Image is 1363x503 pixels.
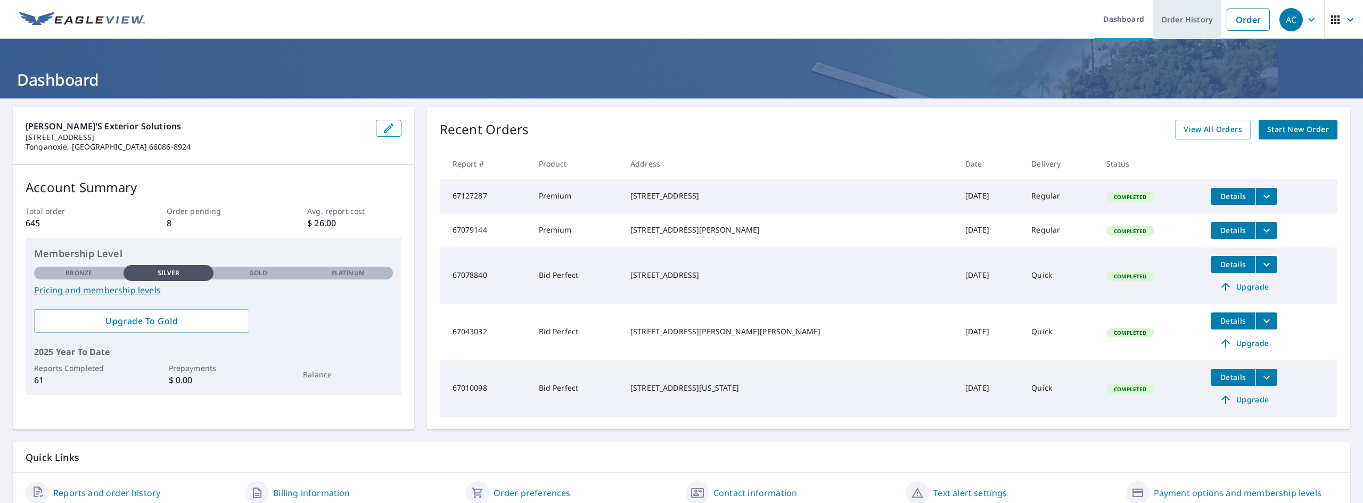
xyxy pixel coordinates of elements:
[1023,304,1098,360] td: Quick
[34,284,393,296] a: Pricing and membership levels
[530,148,622,179] th: Product
[440,213,530,248] td: 67079144
[307,205,401,217] p: Avg. report cost
[1217,337,1271,350] span: Upgrade
[34,362,124,374] p: Reports Completed
[303,369,392,380] p: Balance
[26,178,401,197] p: Account Summary
[65,268,92,278] p: Bronze
[43,315,241,327] span: Upgrade To Gold
[1255,369,1277,386] button: filesDropdownBtn-67010098
[1211,391,1277,408] a: Upgrade
[1255,222,1277,239] button: filesDropdownBtn-67079144
[1255,312,1277,329] button: filesDropdownBtn-67043032
[1023,148,1098,179] th: Delivery
[26,133,367,142] p: [STREET_ADDRESS]
[1107,227,1153,235] span: Completed
[1211,335,1277,352] a: Upgrade
[53,486,160,499] a: Reports and order history
[1217,372,1249,382] span: Details
[1211,312,1255,329] button: detailsBtn-67043032
[630,191,948,201] div: [STREET_ADDRESS]
[307,217,401,229] p: $ 26.00
[1107,385,1153,393] span: Completed
[933,486,1007,499] a: Text alert settings
[331,268,365,278] p: Platinum
[1023,213,1098,248] td: Regular
[169,362,258,374] p: Prepayments
[1217,259,1249,269] span: Details
[1217,225,1249,235] span: Details
[530,248,622,304] td: Bid Perfect
[13,69,1350,90] h1: Dashboard
[158,268,180,278] p: Silver
[630,326,948,337] div: [STREET_ADDRESS][PERSON_NAME][PERSON_NAME]
[630,270,948,281] div: [STREET_ADDRESS]
[1227,9,1270,31] a: Order
[1267,123,1329,136] span: Start New Order
[249,268,267,278] p: Gold
[19,12,145,28] img: EV Logo
[34,246,393,261] p: Membership Level
[26,120,367,133] p: [PERSON_NAME]'s Exterior Solutions
[1217,316,1249,326] span: Details
[34,345,393,358] p: 2025 Year To Date
[1023,248,1098,304] td: Quick
[630,225,948,235] div: [STREET_ADDRESS][PERSON_NAME]
[26,217,119,229] p: 645
[1107,193,1153,201] span: Completed
[957,148,1023,179] th: Date
[530,304,622,360] td: Bid Perfect
[957,304,1023,360] td: [DATE]
[440,360,530,417] td: 67010098
[440,179,530,213] td: 67127287
[622,148,957,179] th: Address
[530,213,622,248] td: Premium
[167,205,260,217] p: Order pending
[713,486,797,499] a: Contact information
[34,374,124,386] p: 61
[169,374,258,386] p: $ 0.00
[1107,273,1153,280] span: Completed
[1175,120,1251,139] a: View All Orders
[26,142,367,152] p: Tonganoxie, [GEOGRAPHIC_DATA] 66086-8924
[1023,179,1098,213] td: Regular
[1217,281,1271,293] span: Upgrade
[440,148,530,179] th: Report #
[1211,222,1255,239] button: detailsBtn-67079144
[440,304,530,360] td: 67043032
[1098,148,1202,179] th: Status
[530,360,622,417] td: Bid Perfect
[273,486,350,499] a: Billing information
[494,486,571,499] a: Order preferences
[26,205,119,217] p: Total order
[957,248,1023,304] td: [DATE]
[1217,393,1271,406] span: Upgrade
[440,248,530,304] td: 67078840
[1211,256,1255,273] button: detailsBtn-67078840
[957,179,1023,213] td: [DATE]
[957,213,1023,248] td: [DATE]
[440,120,529,139] p: Recent Orders
[1154,486,1321,499] a: Payment options and membership levels
[1184,123,1242,136] span: View All Orders
[1211,278,1277,295] a: Upgrade
[530,179,622,213] td: Premium
[630,383,948,393] div: [STREET_ADDRESS][US_STATE]
[26,451,1337,464] p: Quick Links
[1217,191,1249,201] span: Details
[1023,360,1098,417] td: Quick
[1255,188,1277,205] button: filesDropdownBtn-67127287
[1259,120,1337,139] a: Start New Order
[34,309,249,333] a: Upgrade To Gold
[957,360,1023,417] td: [DATE]
[1211,188,1255,205] button: detailsBtn-67127287
[167,217,260,229] p: 8
[1279,8,1303,31] div: AC
[1107,329,1153,336] span: Completed
[1255,256,1277,273] button: filesDropdownBtn-67078840
[1211,369,1255,386] button: detailsBtn-67010098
